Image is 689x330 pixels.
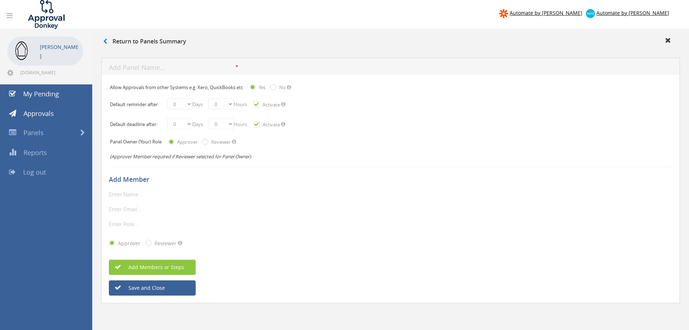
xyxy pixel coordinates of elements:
[24,128,44,137] span: Panels
[113,264,184,271] span: Add Members or Steps
[20,70,82,75] span: [DOMAIN_NAME][EMAIL_ADDRESS][DOMAIN_NAME]
[257,84,265,91] label: Yes
[24,148,47,157] span: Reports
[109,280,196,296] button: Save and Close
[586,9,595,18] img: xero-logo.png
[596,9,669,16] span: Automate by [PERSON_NAME]
[109,189,192,199] input: Enter Name...
[103,38,186,45] h3: Return to Panels Summary
[167,101,247,108] span: Days Hours
[109,260,196,275] button: Add Members or Steps
[23,89,59,98] span: My Pending
[261,121,280,129] label: Activate
[510,9,582,16] span: Automate by [PERSON_NAME]
[499,9,508,18] img: zapier-logomark.png
[167,121,247,128] span: Days Hours
[175,139,197,146] label: Approver
[277,84,286,91] label: No
[109,204,192,214] input: Enter Email...
[110,153,251,160] span: (Approver Member required if Reviewer selected for Panel Owner)
[209,139,231,146] label: Reviewer
[110,101,161,108] p: Default reminder after:
[110,138,162,145] span: Panel Owner (Your) Role
[24,109,54,118] span: Approvals
[261,101,280,109] label: Activate
[110,121,161,128] p: Default deadline after:
[109,219,192,229] input: Enter Role...
[110,84,243,91] span: Allow Approvals from other Systems e.g. Xero, QuickBooks etc
[109,63,235,72] input: Add Panel Name...
[23,168,46,176] span: Log out
[153,240,176,247] label: Reviewer
[40,42,80,60] p: [PERSON_NAME]
[109,176,667,183] h5: Add Member
[116,240,140,247] label: Approver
